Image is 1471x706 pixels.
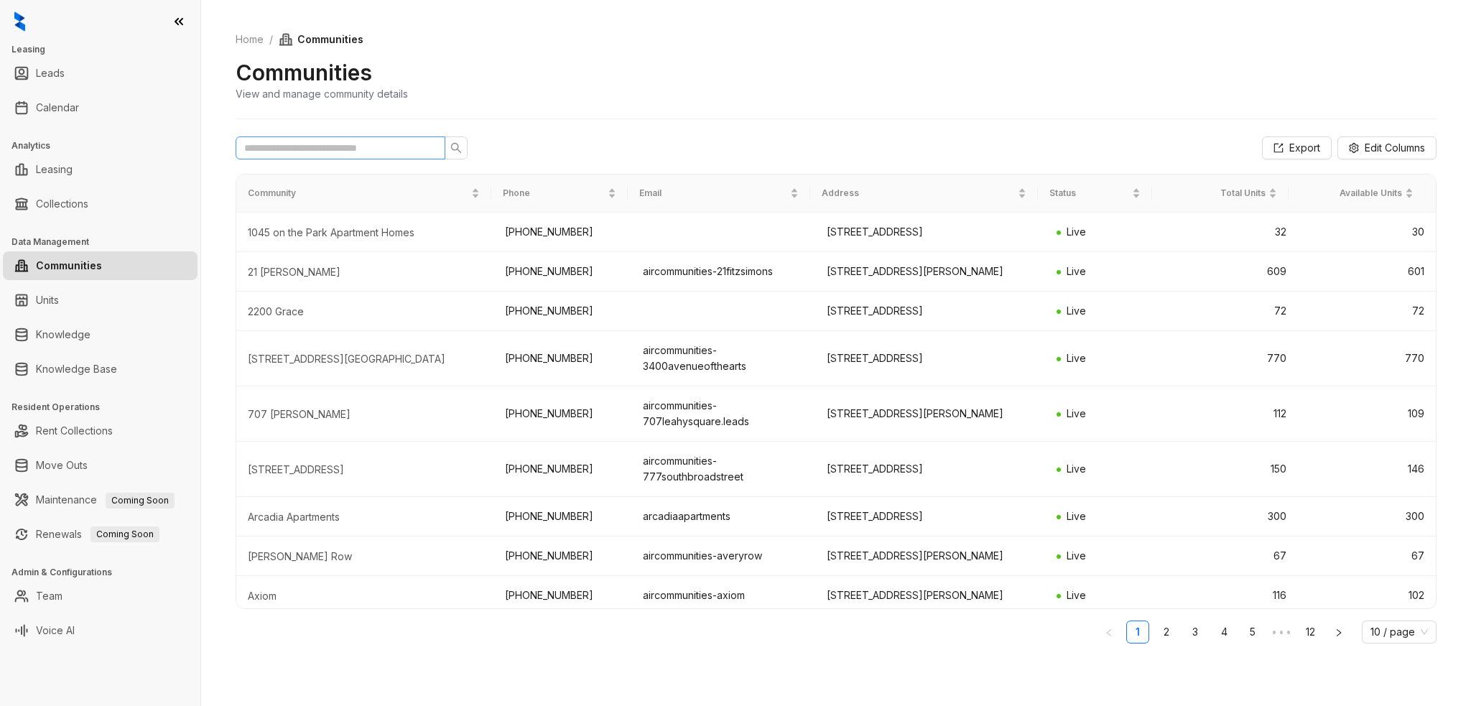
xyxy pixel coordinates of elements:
[493,331,631,386] td: [PHONE_NUMBER]
[631,331,815,386] td: aircommunities-3400avenueofthearts
[236,175,491,213] th: Community
[1067,463,1086,475] span: Live
[1160,386,1298,442] td: 112
[3,320,198,349] li: Knowledge
[36,155,73,184] a: Leasing
[11,43,200,56] h3: Leasing
[631,576,815,616] td: aircommunities-axiom
[815,331,1045,386] td: [STREET_ADDRESS]
[1298,213,1436,252] td: 30
[269,32,273,47] li: /
[631,386,815,442] td: aircommunities-707leahysquare.leads
[1067,305,1086,317] span: Live
[1126,621,1149,644] li: 1
[1212,621,1235,644] li: 4
[1067,226,1086,238] span: Live
[1298,331,1436,386] td: 770
[248,305,482,319] div: 2200 Grace
[36,520,159,549] a: RenewalsComing Soon
[1289,140,1320,156] span: Export
[815,576,1045,616] td: [STREET_ADDRESS][PERSON_NAME]
[822,187,1015,200] span: Address
[1067,265,1086,277] span: Live
[36,286,59,315] a: Units
[450,142,462,154] span: search
[815,497,1045,537] td: [STREET_ADDRESS]
[493,442,631,497] td: [PHONE_NUMBER]
[1098,621,1120,644] button: left
[815,537,1045,576] td: [STREET_ADDRESS][PERSON_NAME]
[1289,175,1425,213] th: Available Units
[36,320,91,349] a: Knowledge
[1160,331,1298,386] td: 770
[248,352,482,366] div: 3400 Avenue of the Arts
[248,463,482,477] div: 777 South Broad Street
[36,190,88,218] a: Collections
[1067,352,1086,364] span: Live
[1160,252,1298,292] td: 609
[503,187,605,200] span: Phone
[3,451,198,480] li: Move Outs
[1152,175,1289,213] th: Total Units
[3,251,198,280] li: Communities
[3,355,198,384] li: Knowledge Base
[493,537,631,576] td: [PHONE_NUMBER]
[1299,621,1321,643] a: 12
[3,93,198,122] li: Calendar
[1105,628,1113,637] span: left
[3,582,198,610] li: Team
[14,11,25,32] img: logo
[493,576,631,616] td: [PHONE_NUMBER]
[631,497,815,537] td: arcadiaapartments
[1156,621,1177,643] a: 2
[1298,576,1436,616] td: 102
[1038,175,1152,213] th: Status
[1049,187,1129,200] span: Status
[1270,621,1293,644] li: Next 5 Pages
[248,510,482,524] div: Arcadia Apartments
[1299,621,1322,644] li: 12
[493,386,631,442] td: [PHONE_NUMBER]
[248,589,482,603] div: Axiom
[3,520,198,549] li: Renewals
[815,292,1045,331] td: [STREET_ADDRESS]
[1160,576,1298,616] td: 116
[1365,140,1425,156] span: Edit Columns
[248,187,468,200] span: Community
[1337,136,1437,159] button: Edit Columns
[1273,143,1284,153] span: export
[1127,621,1149,643] a: 1
[3,486,198,514] li: Maintenance
[493,292,631,331] td: [PHONE_NUMBER]
[1067,407,1086,419] span: Live
[1298,252,1436,292] td: 601
[1098,621,1120,644] li: Previous Page
[3,190,198,218] li: Collections
[1242,621,1263,643] a: 5
[631,537,815,576] td: aircommunities-averyrow
[1370,621,1428,643] span: 10 / page
[1067,510,1086,522] span: Live
[1262,136,1332,159] button: Export
[1160,292,1298,331] td: 72
[248,226,482,240] div: 1045 on the Park Apartment Homes
[1298,292,1436,331] td: 72
[1300,187,1402,200] span: Available Units
[1298,442,1436,497] td: 146
[1362,621,1437,644] div: Page Size
[3,286,198,315] li: Units
[3,616,198,645] li: Voice AI
[11,139,200,152] h3: Analytics
[106,493,175,508] span: Coming Soon
[36,451,88,480] a: Move Outs
[631,252,815,292] td: aircommunities-21fitzsimons
[36,355,117,384] a: Knowledge Base
[248,407,482,422] div: 707 Leahy
[1335,628,1343,637] span: right
[1160,497,1298,537] td: 300
[1160,213,1298,252] td: 32
[36,251,102,280] a: Communities
[36,59,65,88] a: Leads
[1184,621,1206,643] a: 3
[1067,589,1086,601] span: Live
